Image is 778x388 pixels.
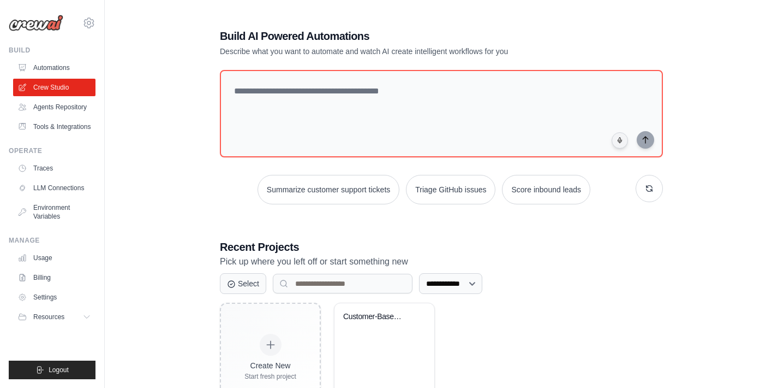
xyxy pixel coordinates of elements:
[33,313,64,321] span: Resources
[406,175,495,204] button: Triage GitHub issues
[9,46,95,55] div: Build
[13,269,95,286] a: Billing
[9,15,63,31] img: Logo
[13,79,95,96] a: Crew Studio
[220,28,587,44] h1: Build AI Powered Automations
[13,160,95,177] a: Traces
[13,98,95,116] a: Agents Repository
[13,289,95,306] a: Settings
[13,308,95,326] button: Resources
[9,236,95,245] div: Manage
[220,46,587,57] p: Describe what you want to automate and watch AI create intelligent workflows for you
[49,366,69,374] span: Logout
[220,255,663,269] p: Pick up where you left off or start something new
[13,179,95,197] a: LLM Connections
[220,273,266,294] button: Select
[13,59,95,77] a: Automations
[220,239,663,255] h3: Recent Projects
[9,146,95,155] div: Operate
[9,361,95,379] button: Logout
[612,132,628,149] button: Click to speak your automation idea
[502,175,590,204] button: Score inbound leads
[636,175,663,202] button: Get new suggestions
[13,249,95,267] a: Usage
[244,360,296,371] div: Create New
[13,118,95,136] a: Tools & Integrations
[13,199,95,225] a: Environment Variables
[258,175,399,204] button: Summarize customer support tickets
[343,312,409,322] div: Customer-Based Product Portfolio Analysis
[244,372,296,381] div: Start fresh project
